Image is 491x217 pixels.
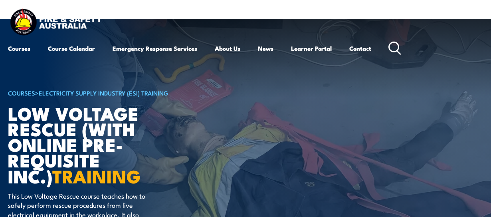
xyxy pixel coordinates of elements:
[8,105,205,183] h1: Low Voltage Rescue (with online Pre-requisite inc.)
[52,162,141,189] strong: TRAINING
[8,88,205,98] h6: >
[291,39,332,58] a: Learner Portal
[8,88,35,97] a: COURSES
[258,39,273,58] a: News
[8,39,30,58] a: Courses
[39,88,168,97] a: Electricity Supply Industry (ESI) Training
[215,39,240,58] a: About Us
[349,39,371,58] a: Contact
[113,39,197,58] a: Emergency Response Services
[48,39,95,58] a: Course Calendar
